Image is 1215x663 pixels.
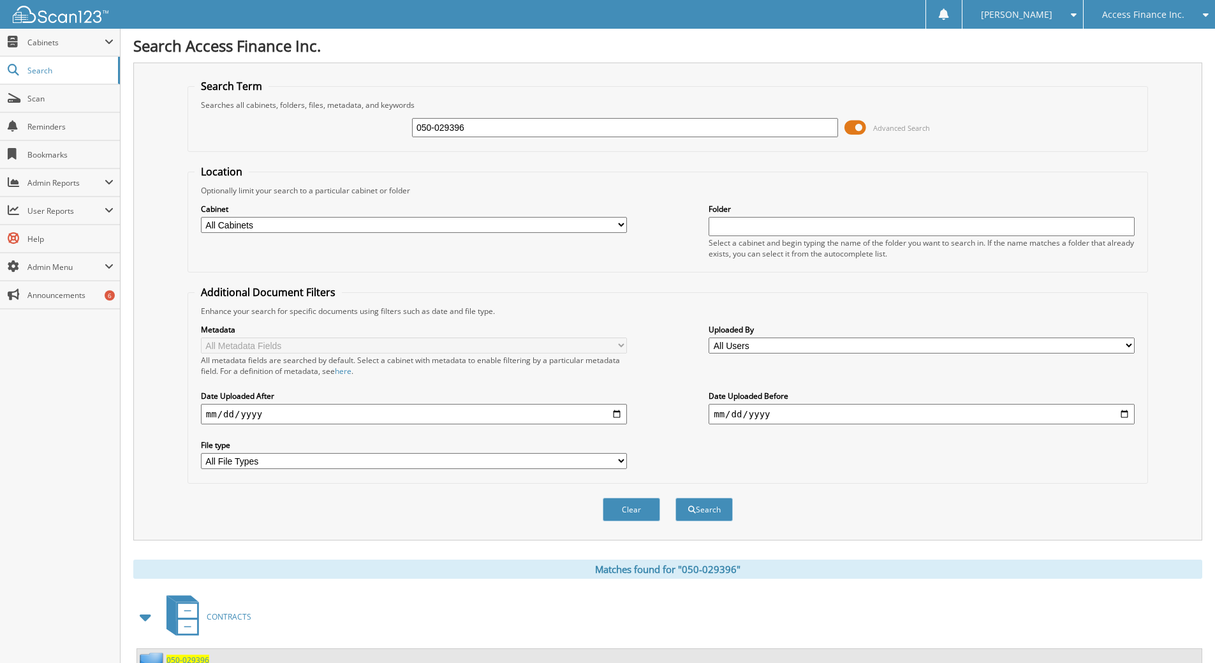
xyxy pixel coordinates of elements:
img: scan123-logo-white.svg [13,6,108,23]
label: Metadata [201,324,627,335]
span: Cabinets [27,37,105,48]
span: CONTRACTS [207,611,251,622]
h1: Search Access Finance Inc. [133,35,1202,56]
div: 6 [105,290,115,301]
label: Date Uploaded After [201,391,627,401]
label: Folder [709,204,1135,214]
span: Help [27,234,114,244]
div: Enhance your search for specific documents using filters such as date and file type. [195,306,1141,317]
a: CONTRACTS [159,592,251,642]
div: Matches found for "050-029396" [133,560,1202,579]
span: Advanced Search [873,123,930,133]
button: Clear [603,498,660,521]
legend: Location [195,165,249,179]
label: File type [201,440,627,451]
div: Searches all cabinets, folders, files, metadata, and keywords [195,100,1141,110]
span: Reminders [27,121,114,132]
span: Bookmarks [27,149,114,160]
a: here [335,366,351,376]
input: end [709,404,1135,424]
label: Uploaded By [709,324,1135,335]
span: [PERSON_NAME] [981,11,1052,19]
input: start [201,404,627,424]
label: Date Uploaded Before [709,391,1135,401]
div: All metadata fields are searched by default. Select a cabinet with metadata to enable filtering b... [201,355,627,376]
span: Announcements [27,290,114,301]
span: Admin Menu [27,262,105,272]
span: Admin Reports [27,177,105,188]
span: Access Finance Inc. [1102,11,1184,19]
div: Optionally limit your search to a particular cabinet or folder [195,185,1141,196]
span: Scan [27,93,114,104]
legend: Additional Document Filters [195,285,342,299]
label: Cabinet [201,204,627,214]
legend: Search Term [195,79,269,93]
button: Search [675,498,733,521]
span: Search [27,65,112,76]
div: Select a cabinet and begin typing the name of the folder you want to search in. If the name match... [709,237,1135,259]
span: User Reports [27,205,105,216]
